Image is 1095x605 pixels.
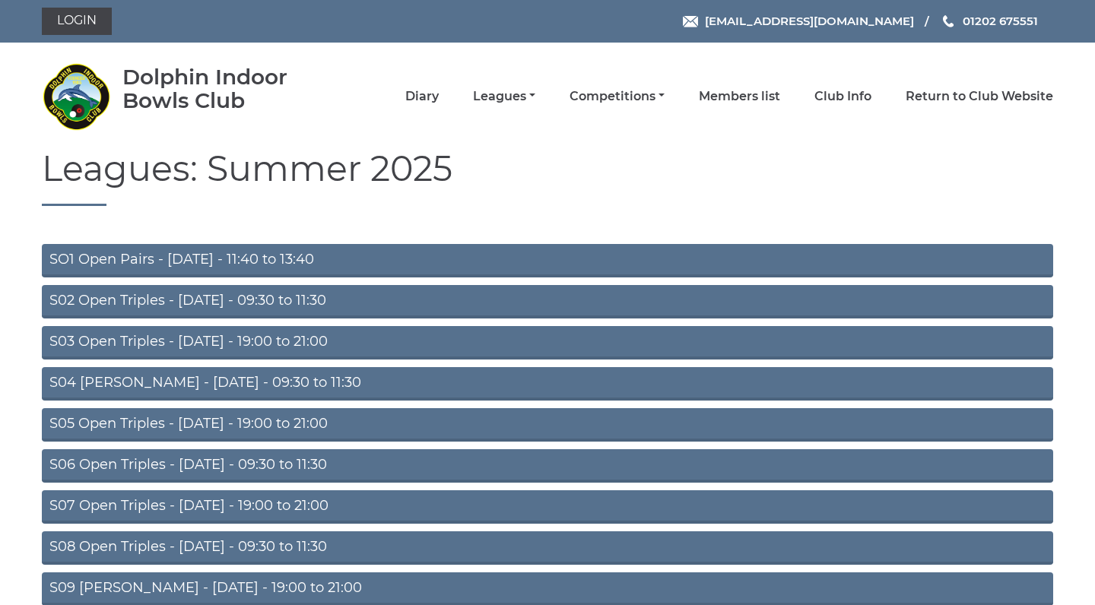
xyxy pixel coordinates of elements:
[42,367,1053,401] a: S04 [PERSON_NAME] - [DATE] - 09:30 to 11:30
[122,65,332,112] div: Dolphin Indoor Bowls Club
[405,88,439,105] a: Diary
[941,12,1038,30] a: Phone us 01202 675551
[943,15,954,27] img: Phone us
[42,244,1053,277] a: SO1 Open Pairs - [DATE] - 11:40 to 13:40
[42,449,1053,483] a: S06 Open Triples - [DATE] - 09:30 to 11:30
[906,88,1053,105] a: Return to Club Website
[683,16,698,27] img: Email
[42,326,1053,360] a: S03 Open Triples - [DATE] - 19:00 to 21:00
[42,150,1053,206] h1: Leagues: Summer 2025
[42,285,1053,318] a: S02 Open Triples - [DATE] - 09:30 to 11:30
[42,531,1053,565] a: S08 Open Triples - [DATE] - 09:30 to 11:30
[814,88,871,105] a: Club Info
[570,88,665,105] a: Competitions
[683,12,914,30] a: Email [EMAIL_ADDRESS][DOMAIN_NAME]
[473,88,535,105] a: Leagues
[42,62,110,131] img: Dolphin Indoor Bowls Club
[42,8,112,35] a: Login
[42,408,1053,442] a: S05 Open Triples - [DATE] - 19:00 to 21:00
[963,14,1038,28] span: 01202 675551
[705,14,914,28] span: [EMAIL_ADDRESS][DOMAIN_NAME]
[42,490,1053,524] a: S07 Open Triples - [DATE] - 19:00 to 21:00
[699,88,780,105] a: Members list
